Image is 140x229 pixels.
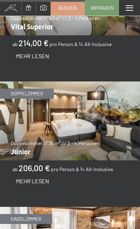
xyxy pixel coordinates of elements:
[85,0,119,15] a: Anfragen
[19,38,49,48] b: 214,00 €
[19,163,50,173] b: 206,00 €
[12,166,18,172] span: ab
[51,166,113,172] span: pro Person & ¾ All-Inclusive
[51,0,84,15] a: Buchen
[90,5,114,11] span: Anfragen
[16,55,49,59] a: Mehr Lesen
[16,178,49,184] span: Mehr Lesen
[12,41,18,47] span: ab
[50,41,112,47] span: pro Person & ¾ All-Inclusive
[16,53,49,59] span: Mehr Lesen
[59,5,77,11] span: Buchen
[16,180,49,184] a: Mehr Lesen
